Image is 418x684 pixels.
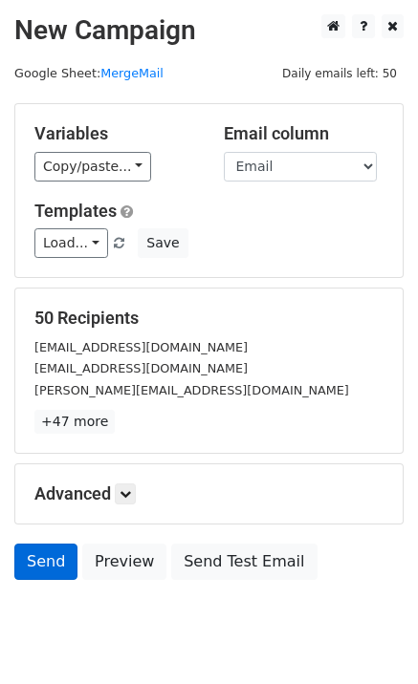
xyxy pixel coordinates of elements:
[34,340,248,354] small: [EMAIL_ADDRESS][DOMAIN_NAME]
[34,383,349,397] small: [PERSON_NAME][EMAIL_ADDRESS][DOMAIN_NAME]
[224,123,385,144] h5: Email column
[34,201,117,221] a: Templates
[14,544,77,580] a: Send
[100,66,164,80] a: MergeMail
[138,228,187,258] button: Save
[34,152,151,182] a: Copy/paste...
[322,592,418,684] iframe: Chat Widget
[275,63,404,84] span: Daily emails left: 50
[14,14,404,47] h2: New Campaign
[34,308,384,329] h5: 50 Recipients
[82,544,166,580] a: Preview
[34,361,248,375] small: [EMAIL_ADDRESS][DOMAIN_NAME]
[14,66,164,80] small: Google Sheet:
[275,66,404,80] a: Daily emails left: 50
[34,483,384,504] h5: Advanced
[34,123,195,144] h5: Variables
[34,228,108,258] a: Load...
[34,410,115,434] a: +47 more
[171,544,317,580] a: Send Test Email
